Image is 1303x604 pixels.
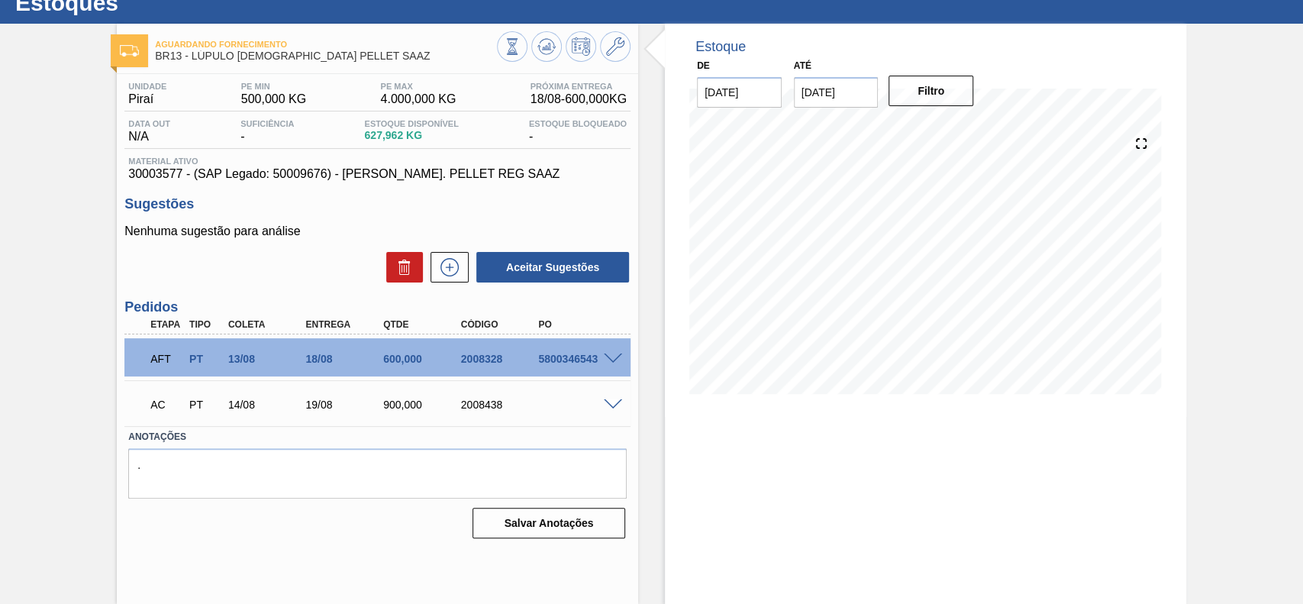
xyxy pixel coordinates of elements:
img: Ícone [120,45,139,57]
button: Visão Geral dos Estoques [497,31,527,62]
span: Data out [128,119,170,128]
div: 2008328 [457,353,543,365]
div: Excluir Sugestões [379,252,423,283]
div: Pedido de Transferência [185,399,225,411]
div: 2008438 [457,399,543,411]
input: dd/mm/yyyy [794,77,879,108]
div: 13/08/2025 [224,353,311,365]
span: 30003577 - (SAP Legado: 50009676) - [PERSON_NAME]. PELLET REG SAAZ [128,167,627,181]
h3: Pedidos [124,299,631,315]
div: 19/08/2025 [302,399,388,411]
div: Tipo [185,319,225,330]
div: 5800346543 [534,353,621,365]
span: Suficiência [240,119,294,128]
textarea: . [128,448,627,499]
div: 14/08/2025 [224,399,311,411]
div: PO [534,319,621,330]
p: AC [150,399,182,411]
span: 500,000 KG [241,92,306,106]
button: Ir ao Master Data / Geral [600,31,631,62]
p: Nenhuma sugestão para análise [124,224,631,238]
span: BR13 - LÚPULO AROMÁTICO PELLET SAAZ [155,50,497,62]
label: De [697,60,710,71]
button: Atualizar Gráfico [531,31,562,62]
span: PE MAX [381,82,456,91]
span: 4.000,000 KG [381,92,456,106]
div: Qtde [379,319,466,330]
div: Estoque [695,39,746,55]
input: dd/mm/yyyy [697,77,782,108]
p: AFT [150,353,182,365]
span: Material ativo [128,157,627,166]
label: Até [794,60,811,71]
span: 627,962 KG [364,130,458,141]
span: Estoque Bloqueado [529,119,627,128]
div: Aceitar Sugestões [469,250,631,284]
div: Entrega [302,319,388,330]
button: Filtro [889,76,973,106]
h3: Sugestões [124,196,631,212]
span: Próxima Entrega [531,82,627,91]
button: Aceitar Sugestões [476,252,629,283]
button: Programar Estoque [566,31,596,62]
span: 18/08 - 600,000 KG [531,92,627,106]
div: Coleta [224,319,311,330]
div: - [525,119,631,144]
div: Etapa [147,319,186,330]
span: Aguardando Fornecimento [155,40,497,49]
span: PE MIN [241,82,306,91]
button: Salvar Anotações [472,508,625,538]
div: 600,000 [379,353,466,365]
label: Anotações [128,426,627,448]
span: Unidade [128,82,166,91]
div: - [237,119,298,144]
div: Pedido de Transferência [185,353,225,365]
div: Código [457,319,543,330]
span: Estoque Disponível [364,119,458,128]
div: Aguardando Composição de Carga [147,388,186,422]
div: Aguardando Fornecimento [147,342,186,376]
div: N/A [124,119,174,144]
span: Piraí [128,92,166,106]
div: Nova sugestão [423,252,469,283]
div: 18/08/2025 [302,353,388,365]
div: 900,000 [379,399,466,411]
